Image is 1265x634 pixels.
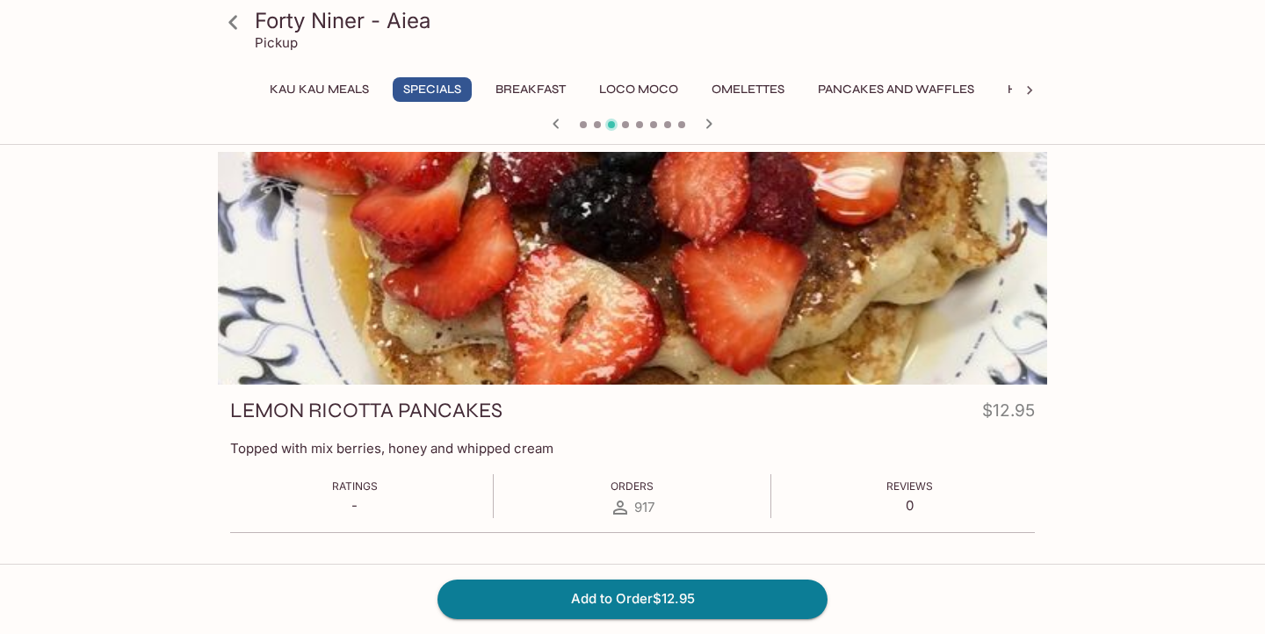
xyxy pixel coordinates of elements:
h3: LEMON RICOTTA PANCAKES [230,397,502,424]
span: Reviews [886,479,933,493]
button: Hawaiian Style French Toast [998,77,1215,102]
h3: Forty Niner - Aiea [255,7,1040,34]
span: 917 [634,499,654,515]
div: LEMON RICOTTA PANCAKES [218,152,1047,385]
p: - [332,497,378,514]
button: Specials [393,77,472,102]
span: Orders [611,479,654,493]
span: Ratings [332,479,378,493]
button: Breakfast [486,77,575,102]
h4: $12.95 [982,397,1035,431]
button: Add to Order$12.95 [437,580,828,618]
button: Pancakes and Waffles [808,77,984,102]
button: Omelettes [702,77,794,102]
p: Topped with mix berries, honey and whipped cream [230,440,1035,457]
button: Kau Kau Meals [260,77,379,102]
button: Loco Moco [589,77,688,102]
p: 0 [886,497,933,514]
p: Pickup [255,34,298,51]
